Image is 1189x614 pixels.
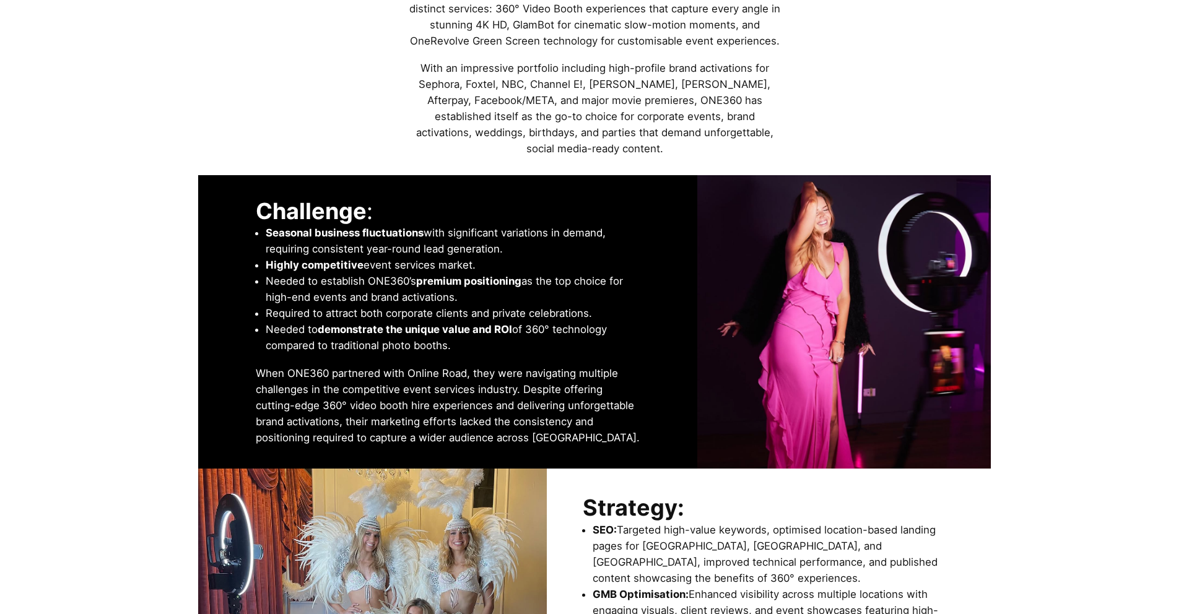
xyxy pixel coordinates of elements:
[256,198,640,225] p: :
[256,197,367,225] strong: Challenge
[266,321,640,353] li: Needed to of 360° technology compared to traditional photo booths.
[593,524,617,536] strong: SEO:
[416,275,521,287] strong: premium positioning
[266,259,364,271] strong: Highly competitive
[256,365,640,446] p: When ONE360 partnered with Online Road, they were navigating multiple challenges in the competiti...
[266,273,640,305] li: Needed to establish ONE360’s as the top choice for high-end events and brand activations.
[409,60,780,157] p: With an impressive portfolio including high-profile brand activations for Sephora, Foxtel, NBC, C...
[593,522,956,586] li: Targeted high-value keywords, optimised location-based landing pages for [GEOGRAPHIC_DATA], [GEOG...
[318,323,512,335] strong: demonstrate the unique value and ROI
[583,494,684,521] strong: Strategy:
[266,225,640,257] li: with significant variations in demand, requiring consistent year-round lead generation.
[266,257,640,273] li: event services market.
[593,588,689,600] strong: GMB Optimisation:
[266,305,640,321] li: Required to attract both corporate clients and private celebrations.
[266,227,424,239] strong: Seasonal business fluctuations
